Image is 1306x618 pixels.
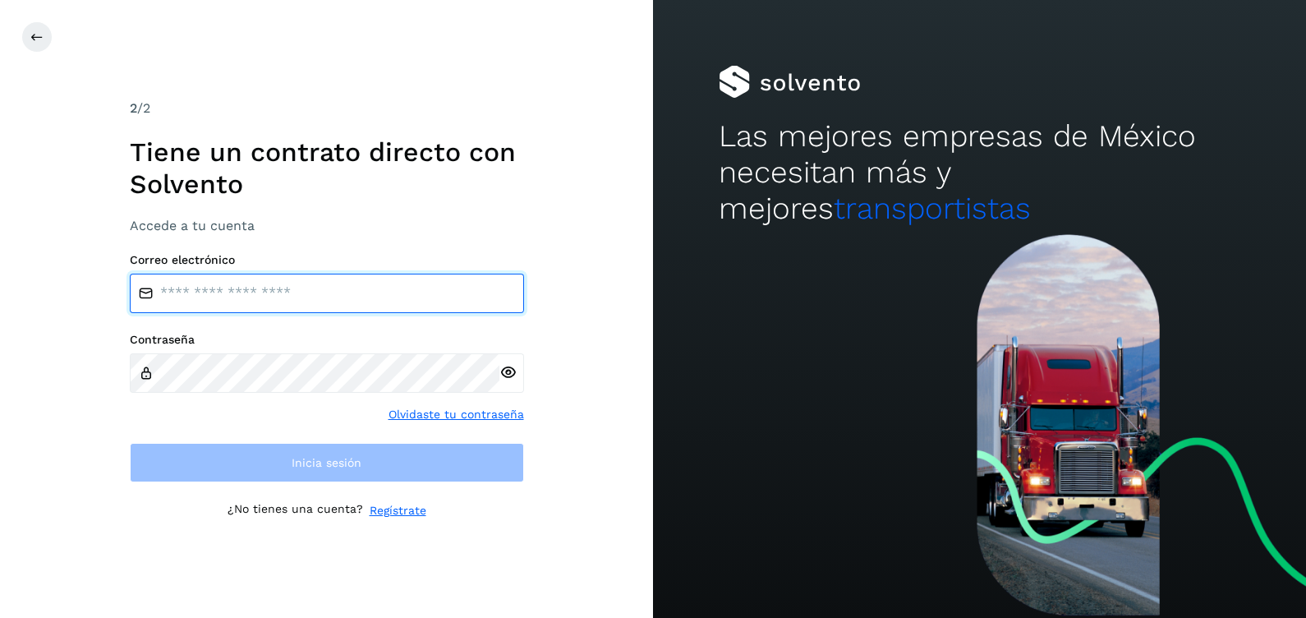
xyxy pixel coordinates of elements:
div: /2 [130,99,524,118]
a: Regístrate [370,502,426,519]
h2: Las mejores empresas de México necesitan más y mejores [719,118,1241,228]
label: Contraseña [130,333,524,347]
span: transportistas [834,191,1031,226]
label: Correo electrónico [130,253,524,267]
span: 2 [130,100,137,116]
h1: Tiene un contrato directo con Solvento [130,136,524,200]
h3: Accede a tu cuenta [130,218,524,233]
p: ¿No tienes una cuenta? [228,502,363,519]
button: Inicia sesión [130,443,524,482]
span: Inicia sesión [292,457,361,468]
a: Olvidaste tu contraseña [389,406,524,423]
